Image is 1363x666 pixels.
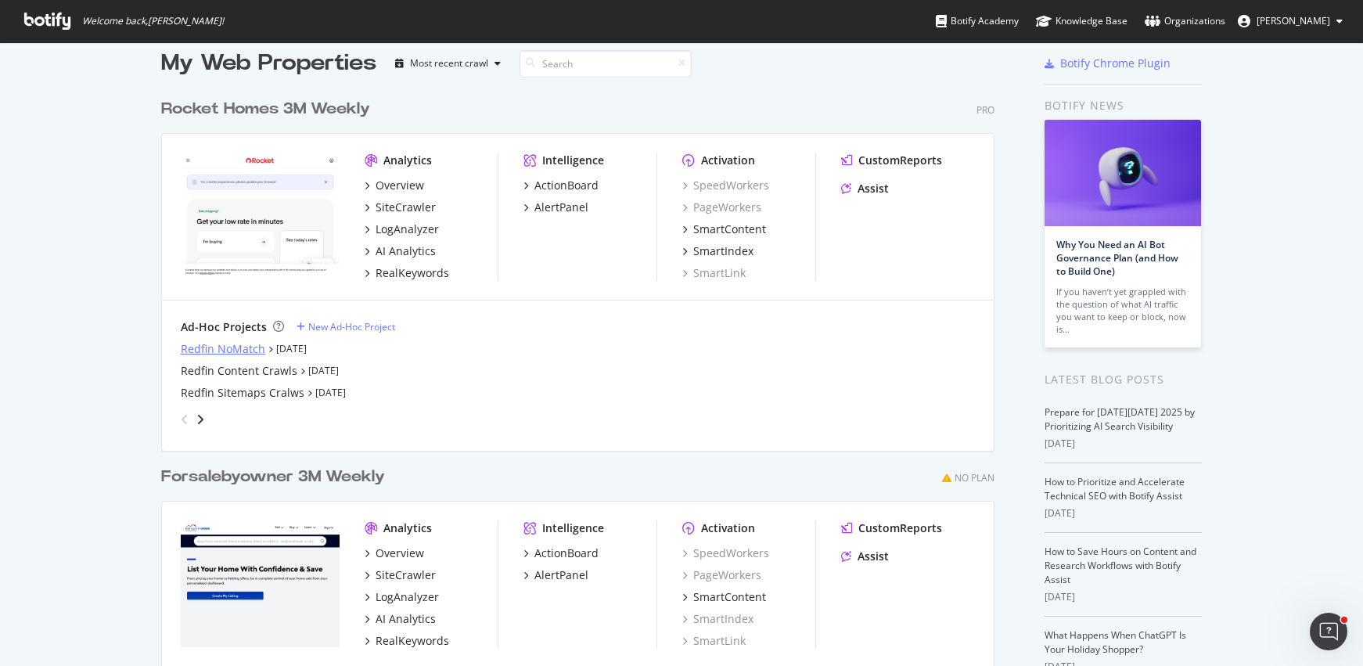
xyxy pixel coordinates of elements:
a: Assist [841,549,889,564]
div: Pro [976,103,994,117]
a: SmartLink [682,265,746,281]
div: SmartIndex [693,243,753,259]
div: Assist [858,549,889,564]
div: angle-left [174,407,195,432]
div: CustomReports [858,153,942,168]
a: AI Analytics [365,243,436,259]
div: Organizations [1145,13,1225,29]
div: Intelligence [542,520,604,536]
a: Redfin NoMatch [181,341,265,357]
div: SiteCrawler [376,200,436,215]
a: New Ad-Hoc Project [297,320,395,333]
a: SpeedWorkers [682,178,769,193]
div: Latest Blog Posts [1045,371,1202,388]
div: Ad-Hoc Projects [181,319,267,335]
div: LogAnalyzer [376,221,439,237]
a: CustomReports [841,520,942,536]
div: Intelligence [542,153,604,168]
div: If you haven’t yet grappled with the question of what AI traffic you want to keep or block, now is… [1056,286,1189,336]
a: Overview [365,178,424,193]
div: [DATE] [1045,437,1202,451]
div: New Ad-Hoc Project [308,320,395,333]
div: ActionBoard [534,178,599,193]
a: How to Prioritize and Accelerate Technical SEO with Botify Assist [1045,475,1185,502]
div: LogAnalyzer [376,589,439,605]
img: forsalebyowner.com [181,520,340,647]
div: Botify Chrome Plugin [1060,56,1171,71]
a: Prepare for [DATE][DATE] 2025 by Prioritizing AI Search Visibility [1045,405,1195,433]
div: Activation [701,153,755,168]
div: [DATE] [1045,506,1202,520]
div: angle-right [195,412,206,427]
a: AI Analytics [365,611,436,627]
a: Why You Need an AI Bot Governance Plan (and How to Build One) [1056,238,1178,278]
div: My Web Properties [161,48,376,79]
a: How to Save Hours on Content and Research Workflows with Botify Assist [1045,545,1196,586]
div: ActionBoard [534,545,599,561]
a: RealKeywords [365,633,449,649]
a: RealKeywords [365,265,449,281]
a: PageWorkers [682,200,761,215]
a: LogAnalyzer [365,589,439,605]
div: AI Analytics [376,611,436,627]
div: Analytics [383,153,432,168]
button: Most recent crawl [389,51,507,76]
a: SiteCrawler [365,567,436,583]
div: AlertPanel [534,567,588,583]
span: David Britton [1257,14,1330,27]
div: SmartContent [693,221,766,237]
a: Rocket Homes 3M Weekly [161,98,376,121]
div: AlertPanel [534,200,588,215]
div: Forsalebyowner 3M Weekly [161,466,385,488]
a: Redfin Sitemaps Cralws [181,385,304,401]
a: SiteCrawler [365,200,436,215]
span: Welcome back, [PERSON_NAME] ! [82,15,224,27]
div: Knowledge Base [1036,13,1127,29]
div: [DATE] [1045,590,1202,604]
div: No Plan [955,471,994,484]
div: Rocket Homes 3M Weekly [161,98,370,121]
a: SmartContent [682,589,766,605]
div: Overview [376,545,424,561]
div: Activation [701,520,755,536]
a: ActionBoard [523,545,599,561]
div: CustomReports [858,520,942,536]
div: Most recent crawl [410,59,488,68]
div: Botify news [1045,97,1202,114]
a: What Happens When ChatGPT Is Your Holiday Shopper? [1045,628,1186,656]
img: Why You Need an AI Bot Governance Plan (and How to Build One) [1045,120,1201,226]
a: SpeedWorkers [682,545,769,561]
div: Analytics [383,520,432,536]
a: [DATE] [276,342,307,355]
div: AI Analytics [376,243,436,259]
a: Overview [365,545,424,561]
a: [DATE] [308,364,339,377]
div: RealKeywords [376,633,449,649]
a: SmartLink [682,633,746,649]
a: ActionBoard [523,178,599,193]
div: RealKeywords [376,265,449,281]
a: SmartIndex [682,611,753,627]
a: PageWorkers [682,567,761,583]
a: SmartContent [682,221,766,237]
a: SmartIndex [682,243,753,259]
iframe: Intercom live chat [1310,613,1347,650]
button: [PERSON_NAME] [1225,9,1355,34]
a: Assist [841,181,889,196]
a: CustomReports [841,153,942,168]
a: AlertPanel [523,567,588,583]
div: Assist [858,181,889,196]
a: AlertPanel [523,200,588,215]
a: Redfin Content Crawls [181,363,297,379]
a: Forsalebyowner 3M Weekly [161,466,391,488]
